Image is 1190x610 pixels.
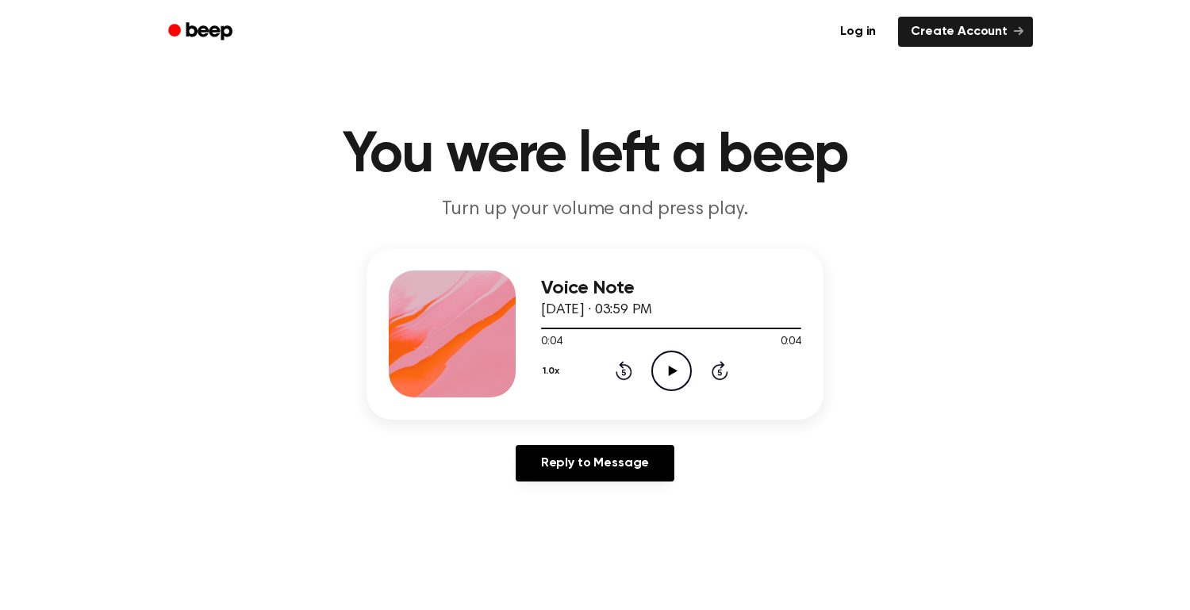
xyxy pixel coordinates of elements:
[541,278,801,299] h3: Voice Note
[781,334,801,351] span: 0:04
[541,303,652,317] span: [DATE] · 03:59 PM
[516,445,674,481] a: Reply to Message
[827,17,889,47] a: Log in
[541,334,562,351] span: 0:04
[898,17,1033,47] a: Create Account
[189,127,1001,184] h1: You were left a beep
[541,358,566,385] button: 1.0x
[290,197,900,223] p: Turn up your volume and press play.
[157,17,247,48] a: Beep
